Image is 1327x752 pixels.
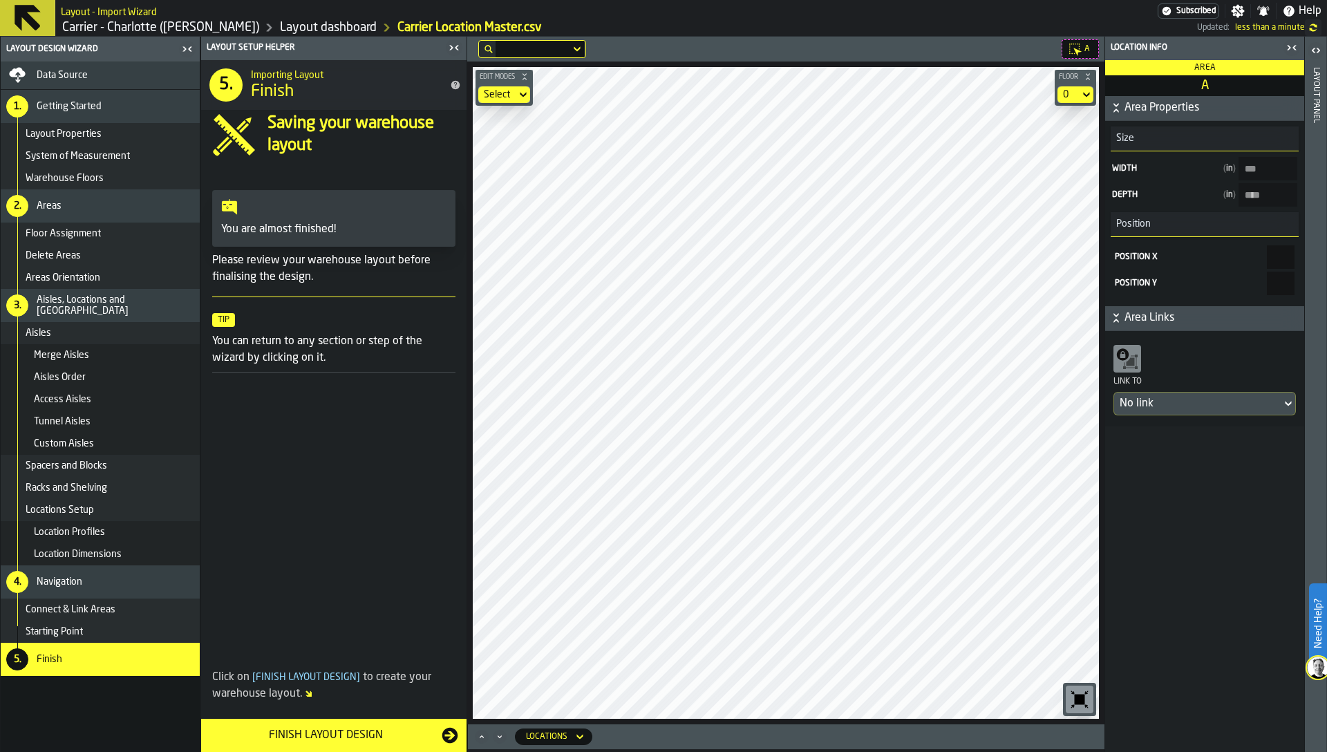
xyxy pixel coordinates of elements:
label: button-toggle-undefined [1305,19,1321,36]
span: Width [1112,164,1218,173]
li: menu Access Aisles [1,388,200,411]
li: menu Getting Started [1,90,200,123]
span: Areas [37,200,62,211]
span: Starting Point [26,626,83,637]
div: Layout Design Wizard [3,44,178,54]
span: ( [1223,191,1226,199]
div: Location Info [1108,43,1282,53]
div: DropdownMenuValue-locations [526,732,567,742]
div: 2. [6,195,28,217]
label: input-value-Depth [1111,183,1299,207]
h3: title-section-Position [1111,212,1299,237]
span: Depth [1112,190,1218,200]
span: Aisles [26,328,51,339]
input: input-value-Width input-value-Width [1239,157,1297,180]
button: button- [1055,70,1096,84]
div: input-question-Saving your warehouse layout [201,113,467,157]
li: menu Racks and Shelving [1,477,200,499]
button: button-Finish Layout Design [201,719,467,752]
h2: Sub Title [61,4,157,18]
div: Layout Setup Helper [204,43,444,53]
label: button-toggle-Close me [178,41,197,57]
li: menu Connect & Link Areas [1,599,200,621]
span: Edit Modes [477,73,518,81]
li: menu Data Source [1,62,200,90]
span: Size [1111,133,1134,144]
div: Link toDropdownMenuValue- [1113,342,1296,415]
span: Warehouse Floors [26,173,104,184]
li: menu Spacers and Blocks [1,455,200,477]
input: react-aria9305750367-:r80: react-aria9305750367-:r80: [1267,245,1295,269]
li: menu Tunnel Aisles [1,411,200,433]
div: Link to [1113,375,1296,392]
span: 29/08/2025, 19:53:31 [1235,23,1305,32]
header: Layout panel [1305,37,1326,752]
span: Updated: [1197,23,1230,32]
h2: Sub Title [251,67,433,81]
span: Delete Areas [26,250,81,261]
li: menu Custom Aisles [1,433,200,455]
span: Subscribed [1176,6,1216,16]
li: menu Starting Point [1,621,200,643]
span: Layout Properties [26,129,102,140]
span: Areas Orientation [26,272,100,283]
span: Finish [251,81,294,103]
span: ) [1233,191,1236,199]
button: button- [1105,306,1304,331]
p: Please review your warehouse layout before finalising the design. [212,252,455,285]
input: input-value-Depth input-value-Depth [1239,183,1297,207]
div: 5. [209,68,243,102]
div: DropdownMenuValue-none [484,89,511,100]
span: Connect & Link Areas [26,604,115,615]
span: Tip [212,313,235,327]
label: button-toggle-Help [1277,3,1327,19]
nav: Breadcrumb [61,19,629,36]
label: react-aria9305750367-:r82: [1113,272,1296,295]
li: menu Delete Areas [1,245,200,267]
li: menu Location Profiles [1,521,200,543]
div: Layout panel [1311,64,1321,749]
span: Position [1111,218,1151,229]
div: 3. [6,294,28,317]
li: menu Areas Orientation [1,267,200,289]
header: Location Info [1105,37,1304,60]
li: menu Floor Assignment [1,223,200,245]
span: Floor [1056,73,1081,81]
div: DropdownMenuValue- [1120,395,1276,412]
span: Help [1299,3,1321,19]
span: Aisles Order [34,372,86,383]
span: Aisles, Locations and [GEOGRAPHIC_DATA] [37,294,194,317]
header: Layout Design Wizard [1,37,200,62]
label: button-toggle-Notifications [1251,4,1276,18]
button: Maximize [473,730,490,744]
span: Data Source [37,70,88,81]
span: in [1223,190,1236,200]
label: button-toggle-Close me [1282,39,1301,56]
div: DropdownMenuValue-default-floor [1063,89,1074,100]
span: in [1223,164,1236,173]
h3: title-section-Size [1111,126,1299,151]
span: Navigation [37,576,82,587]
span: ( [1223,164,1226,173]
label: button-toggle-Open [1306,39,1326,64]
h4: Saving your warehouse layout [267,113,455,157]
span: Location Profiles [34,527,105,538]
li: menu Locations Setup [1,499,200,521]
span: Tunnel Aisles [34,416,91,427]
a: link-to-/wh/i/e074fb63-00ea-4531-a7c9-ea0a191b3e4f/designer [280,20,377,35]
svg: Reset zoom and position [1069,688,1091,711]
span: System of Measurement [26,151,130,162]
p: You are almost finished! [221,221,446,238]
p: You can return to any section or step of the wizard by clicking on it. [212,333,455,366]
span: Custom Aisles [34,438,94,449]
span: Floor Assignment [26,228,101,239]
button: button- [1105,96,1304,121]
div: 5. [6,648,28,670]
li: menu Aisles, Locations and Bays [1,289,200,322]
span: Finish [37,654,62,665]
span: Position X [1115,253,1158,261]
div: hide filter [484,45,493,53]
span: A [1084,44,1090,54]
div: Menu Subscription [1158,3,1219,19]
div: DropdownMenuValue-none [478,86,530,103]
